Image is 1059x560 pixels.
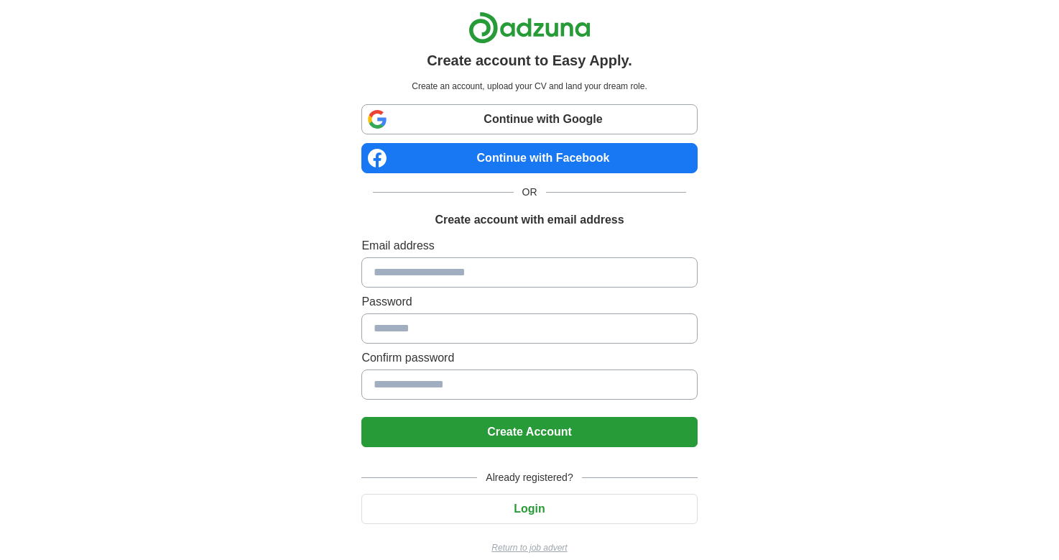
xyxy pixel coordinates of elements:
[361,502,697,515] a: Login
[361,417,697,447] button: Create Account
[364,80,694,93] p: Create an account, upload your CV and land your dream role.
[435,211,624,229] h1: Create account with email address
[361,104,697,134] a: Continue with Google
[361,237,697,254] label: Email address
[427,50,632,71] h1: Create account to Easy Apply.
[361,494,697,524] button: Login
[361,293,697,311] label: Password
[361,541,697,554] a: Return to job advert
[361,349,697,367] label: Confirm password
[477,470,581,485] span: Already registered?
[468,12,591,44] img: Adzuna logo
[514,185,546,200] span: OR
[361,143,697,173] a: Continue with Facebook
